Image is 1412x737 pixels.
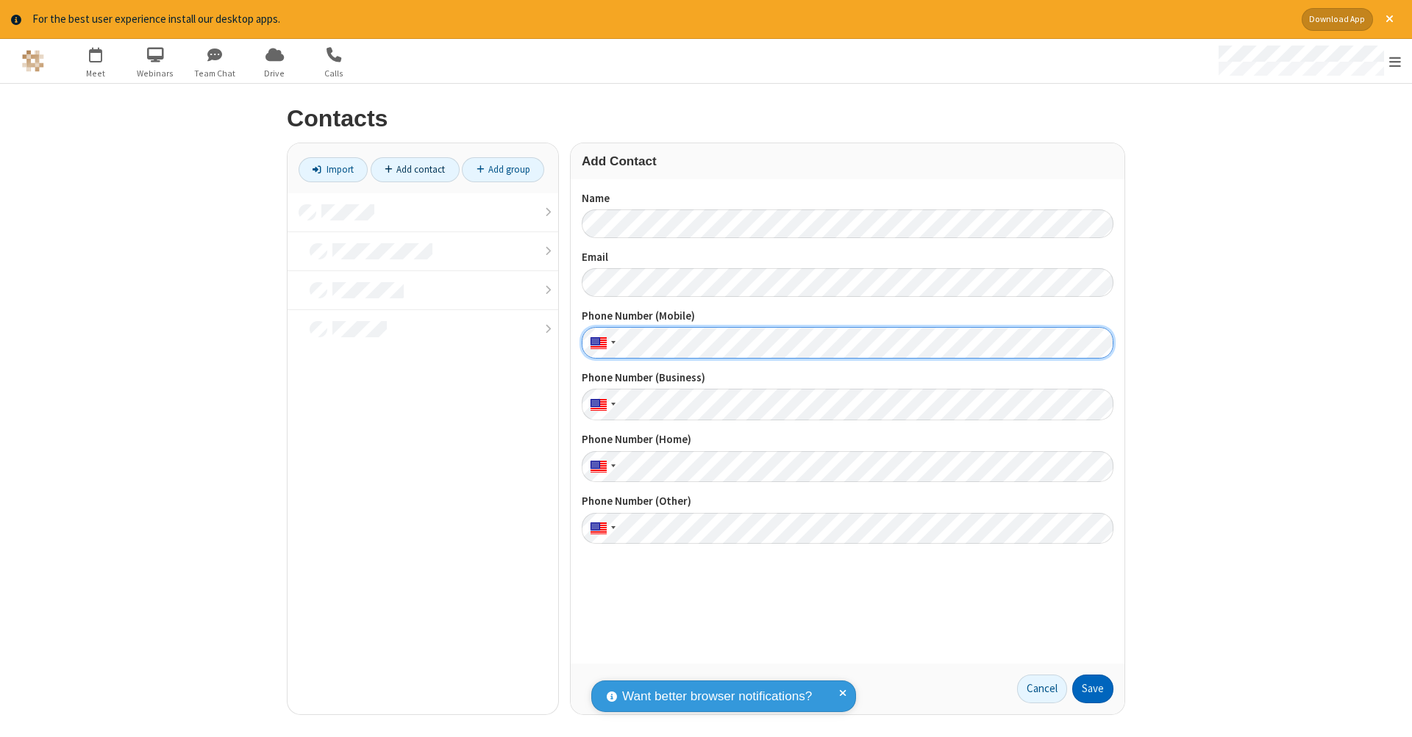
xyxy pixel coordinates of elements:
span: Meet [68,67,124,80]
h3: Add Contact [582,154,1113,168]
div: For the best user experience install our desktop apps. [32,11,1291,28]
label: Name [582,190,1113,207]
label: Phone Number (Home) [582,431,1113,448]
label: Phone Number (Business) [582,370,1113,387]
span: Drive [247,67,302,80]
div: Open menu [1205,39,1412,83]
button: Download App [1302,8,1373,31]
div: United States: + 1 [582,451,620,483]
a: Cancel [1017,675,1067,704]
div: United States: + 1 [582,389,620,420]
a: Add contact [371,157,460,182]
div: United States: + 1 [582,513,620,544]
button: Logo [5,39,60,83]
button: Close alert [1378,8,1401,31]
span: Webinars [128,67,183,80]
label: Phone Number (Other) [582,493,1113,510]
span: Want better browser notifications? [622,687,812,706]
span: Calls [307,67,362,80]
div: United States: + 1 [582,327,620,359]
label: Phone Number (Mobile) [582,308,1113,325]
a: Add group [462,157,544,182]
img: QA Selenium DO NOT DELETE OR CHANGE [22,50,44,72]
a: Import [299,157,368,182]
span: Team Chat [188,67,243,80]
button: Save [1072,675,1113,704]
label: Email [582,249,1113,266]
h2: Contacts [287,106,1125,132]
